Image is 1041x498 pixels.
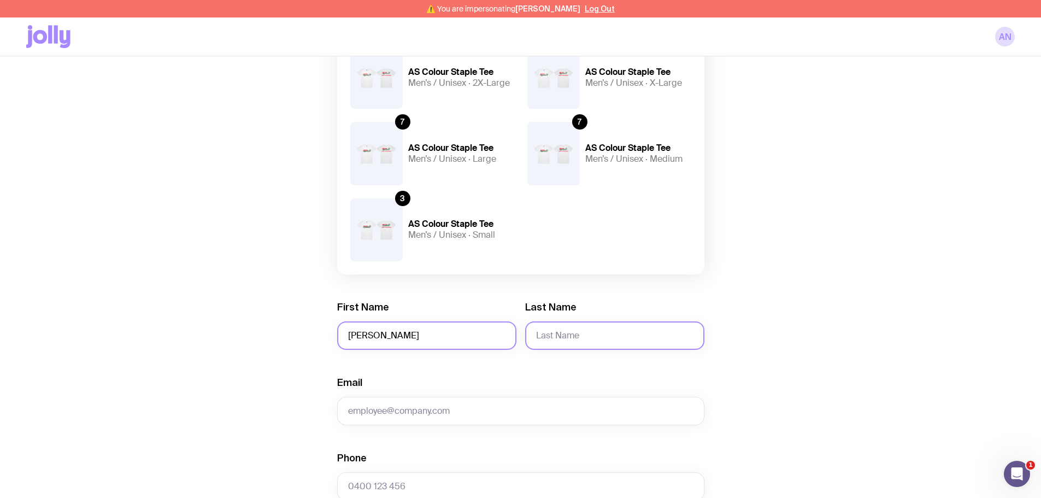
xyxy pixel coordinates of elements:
[585,143,691,154] h4: AS Colour Staple Tee
[408,78,514,89] h5: Men’s / Unisex · 2X-Large
[585,67,691,78] h4: AS Colour Staple Tee
[1004,461,1030,487] iframe: Intercom live chat
[515,4,580,13] span: [PERSON_NAME]
[408,219,514,230] h4: AS Colour Staple Tee
[408,143,514,154] h4: AS Colour Staple Tee
[525,301,577,314] label: Last Name
[408,230,514,241] h5: Men’s / Unisex · Small
[525,321,704,350] input: Last Name
[585,78,691,89] h5: Men’s / Unisex · X-Large
[337,321,516,350] input: First Name
[585,154,691,165] h5: Men’s / Unisex · Medium
[337,397,704,425] input: employee@company.com
[337,376,362,389] label: Email
[408,67,514,78] h4: AS Colour Staple Tee
[337,452,367,465] label: Phone
[337,301,389,314] label: First Name
[995,27,1015,46] a: AN
[426,4,580,13] span: ⚠️ You are impersonating
[572,114,587,130] div: 7
[395,114,410,130] div: 7
[395,191,410,206] div: 3
[585,4,615,13] button: Log Out
[408,154,514,165] h5: Men’s / Unisex · Large
[1026,461,1035,470] span: 1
